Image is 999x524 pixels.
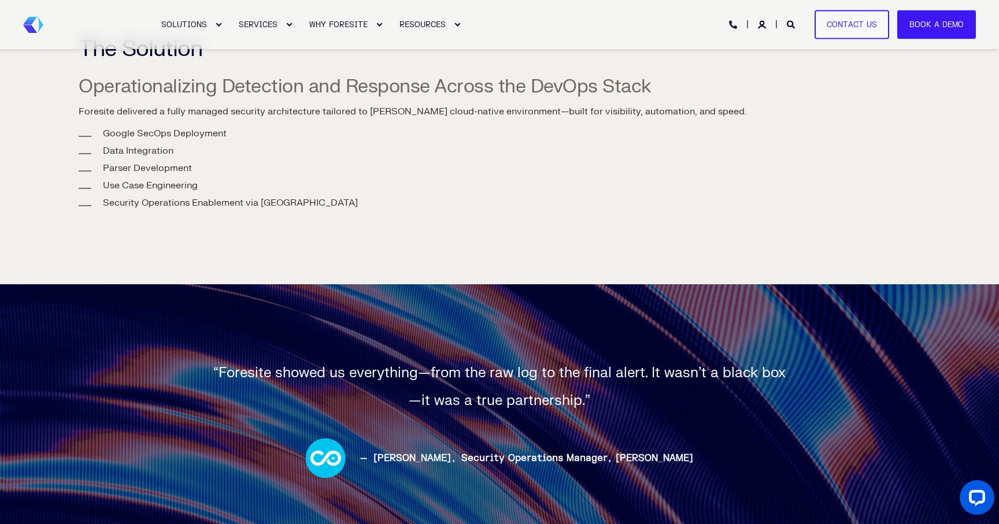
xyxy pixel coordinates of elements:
[286,21,293,28] div: Expand SERVICES
[215,21,222,28] div: Expand SOLUTIONS
[787,19,797,29] a: Open Search
[376,21,383,28] div: Expand WHY FORESITE
[23,17,43,33] img: Foresite brand mark, a hexagon shape of blues with a directional arrow to the right hand side
[758,19,768,29] a: Login
[103,196,920,209] li: Security Operations Enablement via [GEOGRAPHIC_DATA]
[103,162,920,174] li: Parser Development
[897,10,976,39] a: Book a Demo
[305,438,346,478] img: Copado logomark
[103,127,920,140] li: Google SecOps Deployment
[210,359,789,415] div: “Foresite showed us everything—from the raw log to the final alert. It wasn’t a black box—it was ...
[79,38,466,60] h2: The Solution
[79,105,920,118] p: Foresite delivered a fully managed security architecture tailored to [PERSON_NAME] cloud-native e...
[23,17,43,33] a: Back to Home
[309,20,368,29] span: WHY FORESITE
[399,20,446,29] span: RESOURCES
[23,359,976,478] div: 1 / 1
[79,75,652,98] span: Operationalizing Detection and Response Across the DevOps Stack
[103,179,920,192] li: Use Case Engineering
[461,452,694,464] span: Security Operations Manager, [PERSON_NAME]
[360,452,461,464] span: [PERSON_NAME]
[454,21,461,28] div: Expand RESOURCES
[950,475,999,524] iframe: LiveChat chat widget
[103,144,920,157] li: Data Integration
[161,20,207,29] span: SOLUTIONS
[815,10,889,39] a: Contact Us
